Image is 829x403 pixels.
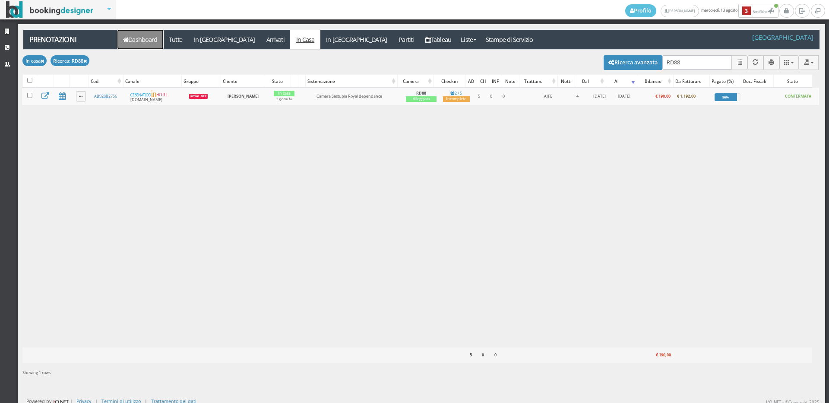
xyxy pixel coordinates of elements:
[221,75,264,87] div: Cliente
[6,1,94,18] img: BookingDesigner.com
[290,30,320,49] a: In Casa
[677,93,696,99] b: € 1.192,00
[637,75,673,87] div: Bilancio
[260,30,290,49] a: Arrivati
[655,93,671,99] b: € 190,00
[710,75,740,87] div: Pagato (%)
[497,88,510,105] td: 0
[473,88,485,105] td: 5
[434,75,465,87] div: Checkin
[51,55,90,66] button: Ricerca: RD88
[799,55,819,70] button: Export
[625,4,656,17] a: Profilo
[393,30,420,49] a: Partiti
[465,75,477,87] div: AD
[94,93,117,99] a: AB928B2756
[443,90,470,102] a: 2 / 5Incompleto
[416,90,426,96] b: RD88
[519,75,557,87] div: Trattam.
[558,75,575,87] div: Notti
[785,93,811,99] b: CONFERMATA
[406,96,437,102] div: Alloggiata
[485,88,497,105] td: 0
[443,96,470,102] div: Incompleto
[742,6,751,16] b: 3
[228,93,259,99] b: [PERSON_NAME]
[715,93,737,101] div: 86%
[502,75,519,87] div: Note
[470,352,472,358] b: 5
[489,75,502,87] div: INF
[264,75,290,87] div: Stato
[188,30,260,49] a: In [GEOGRAPHIC_DATA]
[23,30,113,49] a: Prenotazioni
[661,5,699,17] a: [PERSON_NAME]
[480,30,539,49] a: Stampe di Servizio
[662,55,732,70] input: Cerca
[604,55,662,70] button: Ricerca avanzata
[189,93,209,98] a: Royal Dep
[752,34,813,41] h4: [GEOGRAPHIC_DATA]
[313,88,402,105] td: Camera Sestupla Royal dependance
[123,75,181,87] div: Canale
[89,75,123,87] div: Cod.
[276,97,292,101] small: 3 giorni fa
[274,91,294,96] div: In casa
[22,55,47,66] button: In casa
[482,352,484,358] b: 0
[477,75,488,87] div: CH
[575,75,606,87] div: Dal
[747,55,763,70] button: Aggiorna
[117,30,163,49] a: Dashboard
[320,30,393,49] a: In [GEOGRAPHIC_DATA]
[306,75,398,87] div: Sistemazione
[606,75,637,87] div: Al
[130,90,168,97] img: logo.png
[494,352,497,358] b: 0
[22,370,51,375] span: Showing 1 rows
[398,75,433,87] div: Camera
[586,88,612,105] td: [DATE]
[457,30,480,49] a: Liste
[612,88,636,105] td: [DATE]
[528,88,568,105] td: AIFB
[741,75,773,87] div: Doc. Fiscali
[674,75,709,87] div: Da Fatturare
[182,75,220,87] div: Gruppo
[127,88,185,105] td: [DOMAIN_NAME]
[636,349,673,361] div: € 190,00
[420,30,457,49] a: Tableau
[163,30,188,49] a: Tutte
[774,75,812,87] div: Stato
[190,94,206,98] b: Royal Dep
[738,4,778,18] button: 3Notifiche
[568,88,586,105] td: 4
[625,4,779,18] span: mercoledì, 13 agosto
